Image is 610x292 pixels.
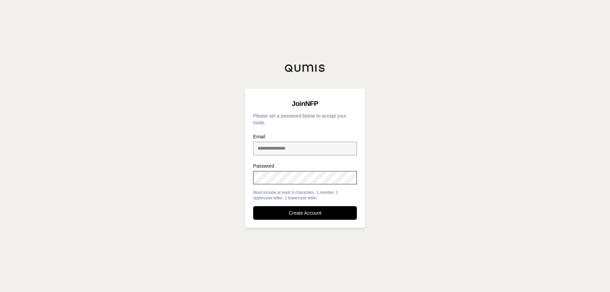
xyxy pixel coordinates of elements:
label: Password [253,164,357,168]
label: Email [253,134,357,139]
button: Create Account [253,206,357,220]
div: Must include at least 8 characters, 1 number, 1 uppercase letter, 1 lowercase letter. [253,190,357,201]
p: Please set a password below to accept your invite. [253,112,357,126]
h3: Join NFP [253,97,357,110]
img: Qumis [285,64,325,72]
